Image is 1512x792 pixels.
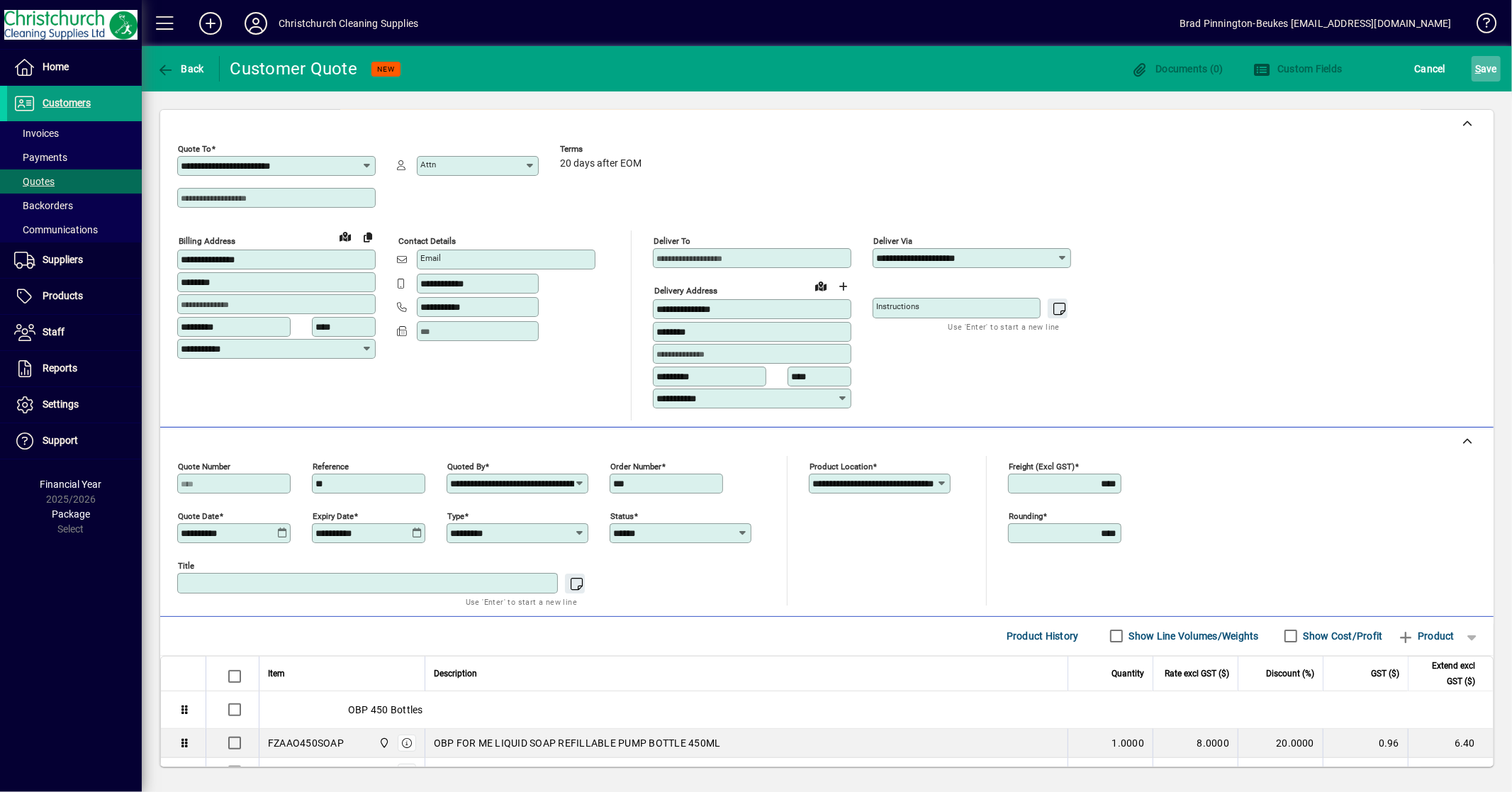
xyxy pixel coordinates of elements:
a: Home [7,50,142,85]
span: OBP FOR ME SHOWER GEL REFILLABLE PUMP BOTTLE 450ML [434,765,723,779]
a: View on map [334,225,357,247]
mat-hint: Use 'Enter' to start a new line [948,318,1060,335]
td: 6.40 [1408,729,1493,758]
a: Reports [7,351,142,386]
div: Customer Quote [230,57,358,80]
button: Custom Fields [1250,56,1346,82]
span: NEW [377,65,395,74]
span: Documents (0) [1131,63,1223,74]
mat-label: Type [447,511,464,520]
span: Products [43,290,83,301]
mat-label: Deliver via [873,236,912,246]
a: Communications [7,218,142,242]
a: Knowledge Base [1466,3,1494,49]
mat-label: Freight (excl GST) [1009,461,1075,471]
mat-label: Instructions [876,301,919,311]
mat-label: Product location [810,461,873,471]
span: Description [434,666,477,681]
mat-label: Rounding [1009,511,1043,520]
mat-label: Quote To [178,144,211,154]
span: Christchurch Cleaning Supplies Ltd [375,735,391,751]
td: 20.0000 [1238,758,1323,787]
label: Show Line Volumes/Weights [1126,629,1259,643]
span: Backorders [14,200,73,211]
span: GST ($) [1371,666,1399,681]
div: OBP 450 Bottles [259,691,1493,728]
span: Item [268,666,285,681]
td: 20.0000 [1238,729,1323,758]
span: Cancel [1415,57,1446,80]
mat-hint: Use 'Enter' to start a new line [466,593,577,610]
mat-label: Attn [420,160,436,169]
mat-label: Reference [313,461,349,471]
div: FZAAO450SHOW [268,765,347,779]
span: Customers [43,97,91,108]
mat-label: Email [420,253,441,263]
span: Suppliers [43,254,83,265]
a: Quotes [7,169,142,194]
button: Product History [1001,623,1085,649]
a: Support [7,423,142,459]
span: 20 days after EOM [560,158,642,169]
button: Back [153,56,208,82]
span: Discount (%) [1266,666,1314,681]
span: Rate excl GST ($) [1165,666,1229,681]
span: Financial Year [40,479,102,490]
mat-label: Expiry date [313,511,354,520]
mat-label: Deliver To [654,236,690,246]
mat-label: Quote date [178,511,219,520]
span: Extend excl GST ($) [1417,658,1475,689]
span: Support [43,435,78,446]
button: Documents (0) [1128,56,1227,82]
span: Custom Fields [1253,63,1343,74]
span: Product [1397,625,1455,647]
button: Copy to Delivery address [357,225,379,248]
div: Brad Pinnington-Beukes [EMAIL_ADDRESS][DOMAIN_NAME] [1180,12,1452,35]
span: Product History [1007,625,1079,647]
span: Payments [14,152,67,163]
span: Settings [43,398,79,410]
span: Communications [14,224,98,235]
mat-label: Order number [610,461,661,471]
button: Cancel [1411,56,1450,82]
span: 1.0000 [1112,736,1145,750]
label: Show Cost/Profit [1301,629,1383,643]
mat-label: Quoted by [447,461,485,471]
a: Settings [7,387,142,423]
a: Suppliers [7,242,142,278]
button: Profile [233,11,279,36]
button: Add [188,11,233,36]
span: Christchurch Cleaning Supplies Ltd [375,764,391,780]
mat-label: Quote number [178,461,230,471]
span: Quotes [14,176,55,187]
td: 6.40 [1408,758,1493,787]
div: 8.0000 [1162,736,1229,750]
span: Terms [560,145,645,154]
a: Products [7,279,142,314]
a: Invoices [7,121,142,145]
div: Christchurch Cleaning Supplies [279,12,418,35]
div: FZAAO450SOAP [268,736,344,750]
span: Home [43,61,69,72]
a: Payments [7,145,142,169]
span: Reports [43,362,77,374]
mat-label: Title [178,560,194,570]
td: 0.96 [1323,729,1408,758]
span: OBP FOR ME LIQUID SOAP REFILLABLE PUMP BOTTLE 450ML [434,736,721,750]
button: Save [1472,56,1501,82]
span: 1.0000 [1112,765,1145,779]
span: Staff [43,326,65,338]
button: Product [1390,623,1462,649]
a: Backorders [7,194,142,218]
span: ave [1475,57,1497,80]
app-page-header-button: Back [142,56,220,82]
td: 0.96 [1323,758,1408,787]
div: 8.0000 [1162,765,1229,779]
span: Quantity [1111,666,1144,681]
span: Invoices [14,128,59,139]
button: Choose address [832,275,855,298]
a: Staff [7,315,142,350]
span: S [1475,63,1481,74]
span: Package [52,508,90,520]
mat-label: Status [610,511,634,520]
